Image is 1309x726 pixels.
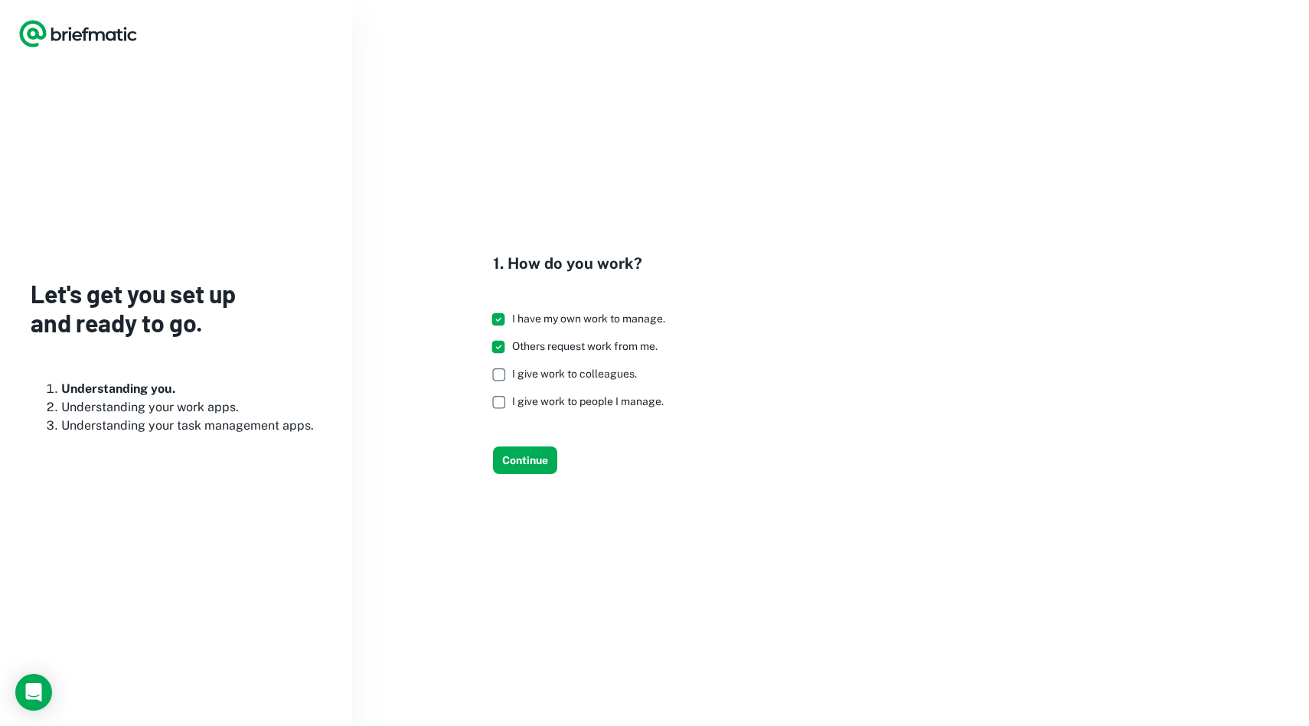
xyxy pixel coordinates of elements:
[493,252,677,275] h4: 1. How do you work?
[512,312,665,325] span: I have my own work to manage.
[18,18,138,49] a: Logo
[512,368,637,380] span: I give work to colleagues.
[512,340,658,352] span: Others request work from me.
[61,381,175,396] b: Understanding you.
[512,395,664,407] span: I give work to people I manage.
[493,446,557,474] button: Continue
[15,674,52,711] div: Load Chat
[61,398,322,417] li: Understanding your work apps.
[61,417,322,435] li: Understanding your task management apps.
[31,279,322,338] h3: Let's get you set up and ready to go.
